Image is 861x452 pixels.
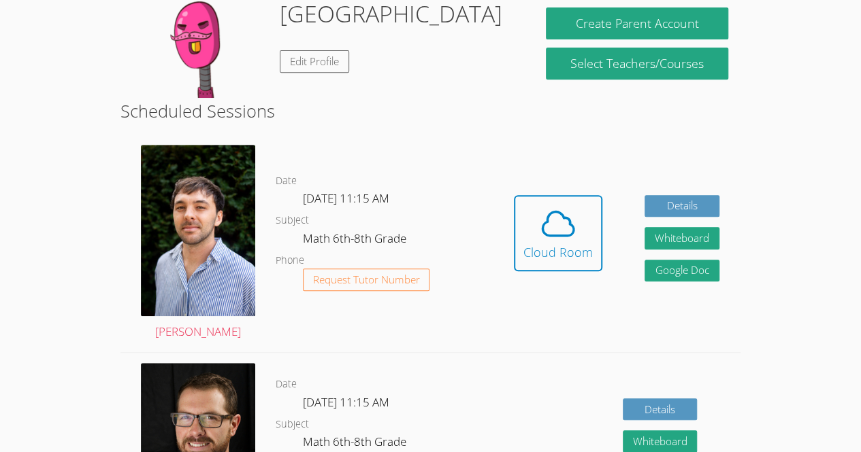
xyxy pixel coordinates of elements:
a: Details [645,195,719,218]
dt: Phone [276,252,304,269]
span: [DATE] 11:15 AM [303,394,389,410]
dt: Date [276,376,297,393]
button: Create Parent Account [546,7,728,39]
a: Details [623,398,698,421]
span: Request Tutor Number [313,275,420,285]
img: profile.jpg [141,145,255,316]
dt: Subject [276,416,309,433]
button: Whiteboard [645,227,719,249]
h2: Scheduled Sessions [120,98,741,124]
span: [DATE] 11:15 AM [303,190,389,206]
button: Request Tutor Number [303,268,430,291]
dt: Subject [276,212,309,229]
dt: Date [276,173,297,190]
a: Google Doc [645,260,719,282]
div: Cloud Room [523,243,593,262]
a: [PERSON_NAME] [141,145,255,341]
button: Cloud Room [514,195,602,271]
a: Select Teachers/Courses [546,48,728,80]
a: Edit Profile [280,50,349,73]
dd: Math 6th-8th Grade [303,229,409,252]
